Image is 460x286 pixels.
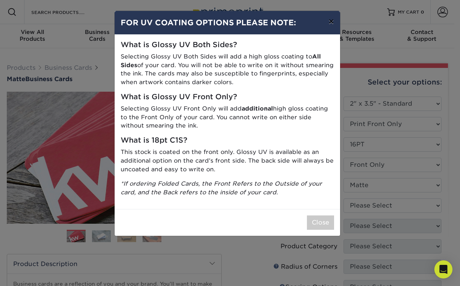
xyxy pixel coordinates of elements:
[121,17,334,28] h4: FOR UV COATING OPTIONS PLEASE NOTE:
[121,148,334,174] p: This stock is coated on the front only. Glossy UV is available as an additional option on the car...
[434,260,452,278] div: Open Intercom Messenger
[242,105,273,112] strong: additional
[121,93,334,101] h5: What is Glossy UV Front Only?
[121,52,334,87] p: Selecting Glossy UV Both Sides will add a high gloss coating to of your card. You will not be abl...
[322,11,340,32] button: ×
[121,105,334,130] p: Selecting Glossy UV Front Only will add high gloss coating to the Front Only of your card. You ca...
[121,180,322,196] i: *If ordering Folded Cards, the Front Refers to the Outside of your card, and the Back refers to t...
[121,41,334,49] h5: What is Glossy UV Both Sides?
[121,53,321,69] strong: All Sides
[121,136,334,145] h5: What is 18pt C1S?
[307,215,334,230] button: Close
